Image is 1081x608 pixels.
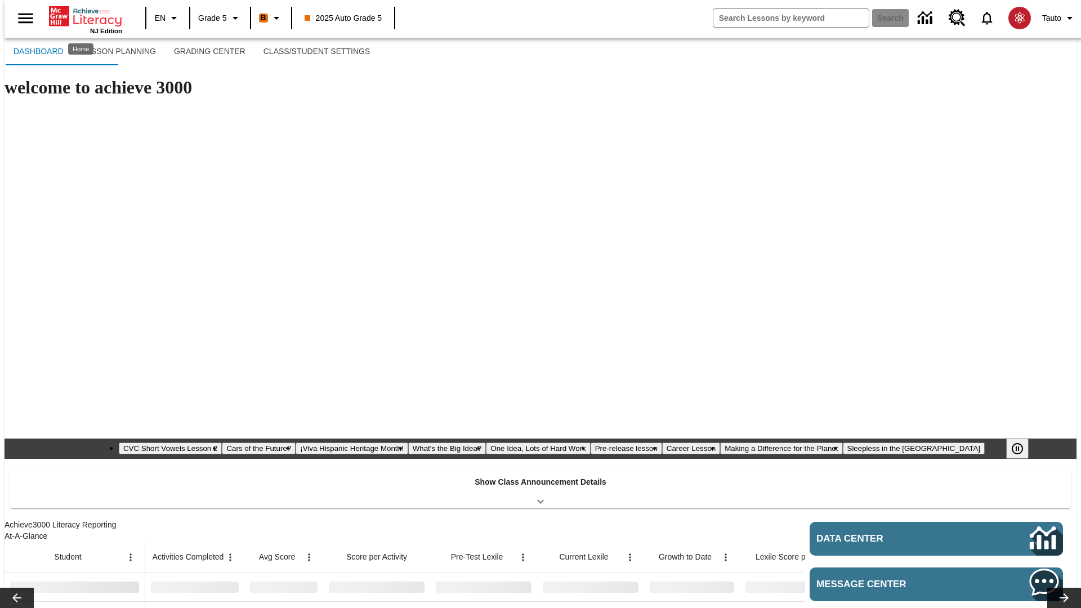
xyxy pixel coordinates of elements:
button: Grading Center [165,38,254,65]
span: Lexile Score per Month [756,551,837,563]
span: Class/Student Settings [263,47,370,57]
span: NJ Edition [90,28,122,34]
span: Achieve3000 Literacy Reporting [5,520,805,542]
div: Home [68,43,93,55]
span: Current Lexile [559,551,608,563]
button: Dashboard [5,38,73,65]
button: Profile/Settings [1038,8,1081,28]
div: Show Class Announcement Details [10,470,1071,508]
input: search field [713,9,869,27]
span: Dashboard [14,47,64,57]
div: Pause [1006,439,1040,459]
span: Tauto [1042,12,1061,24]
span: Grade 5 [198,12,227,24]
button: Slide 2 Cars of the Future? [222,442,296,454]
span: Grading Center [174,47,245,57]
div: At-A-Glance [5,530,805,542]
button: Open Menu [717,549,734,566]
button: Lesson carousel, Next [1047,588,1081,608]
button: Open Menu [301,549,318,566]
button: Open Menu [222,549,239,566]
span: EN [155,12,166,24]
span: Growth to Date [659,551,712,563]
button: Boost Class color is orange. Change class color [254,8,288,28]
button: Pause [1006,439,1029,459]
button: Class/Student Settings [254,38,379,65]
span: Activities Completed [153,551,224,563]
span: Data Center [816,533,965,544]
span: Pre-Test Lexile [451,551,503,563]
span: Score per Activity [346,551,407,563]
img: avatar image [1008,7,1031,29]
button: Slide 7 Career Lesson [662,442,720,454]
button: Slide 5 One Idea, Lots of Hard Work [486,442,590,454]
button: Open Menu [515,549,531,566]
button: Language: EN, Select a language [150,8,186,28]
a: Data Center [810,522,1063,556]
p: Show Class Announcement Details [475,476,606,488]
span: Avg Score [259,551,295,563]
div: No Data, [244,573,323,601]
div: Home [49,4,122,34]
button: Slide 8 Making a Difference for the Planet [720,442,842,454]
a: Resource Center, Will open in new tab [942,3,972,33]
button: Select a new avatar [1002,3,1038,33]
h1: welcome to achieve 3000 [5,77,1076,98]
span: B [261,11,266,25]
div: SubNavbar [5,38,379,65]
span: 2025 Auto Grade 5 [305,12,382,24]
button: Open side menu [9,2,42,35]
div: SubNavbar [5,38,1076,65]
a: Home [49,5,122,28]
button: Slide 6 Pre-release lesson [591,442,662,454]
span: Message Center [816,579,970,590]
div: No Data, [537,573,644,601]
button: Slide 9 Sleepless in the Animal Kingdom [843,442,985,454]
button: Lesson Planning [73,38,165,65]
button: Open Menu [622,549,638,566]
a: Data Center [911,3,942,34]
button: Open Menu [122,549,139,566]
button: Slide 4 What's the Big Idea? [408,442,486,454]
button: Grade: Grade 5, Select a grade [194,8,247,28]
span: Lesson Planning [82,47,156,57]
div: No Data, [145,573,244,601]
span: Student [54,551,81,563]
a: Message Center [810,567,1063,601]
button: Slide 1 CVC Short Vowels Lesson 2 [119,442,222,454]
button: Slide 3 ¡Viva Hispanic Heritage Month! [296,442,408,454]
a: Notifications [972,3,1002,33]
